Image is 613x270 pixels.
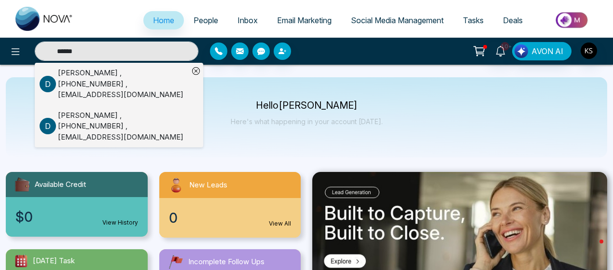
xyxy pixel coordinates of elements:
[33,256,75,267] span: [DATE] Task
[58,110,189,143] div: [PERSON_NAME] , [PHONE_NUMBER] , [EMAIL_ADDRESS][DOMAIN_NAME]
[228,11,267,29] a: Inbox
[453,11,493,29] a: Tasks
[269,219,291,228] a: View All
[503,15,523,25] span: Deals
[489,42,512,59] a: 10+
[493,11,532,29] a: Deals
[341,11,453,29] a: Social Media Management
[143,11,184,29] a: Home
[14,253,29,269] img: todayTask.svg
[40,76,56,92] p: D
[153,172,307,238] a: New Leads0View All
[184,11,228,29] a: People
[231,117,383,126] p: Here's what happening in your account [DATE].
[14,176,31,193] img: availableCredit.svg
[515,44,528,58] img: Lead Flow
[267,11,341,29] a: Email Marketing
[35,179,86,190] span: Available Credit
[537,9,607,31] img: Market-place.gif
[40,118,56,134] p: D
[153,15,174,25] span: Home
[277,15,332,25] span: Email Marketing
[15,207,33,227] span: $0
[15,7,73,31] img: Nova CRM Logo
[194,15,218,25] span: People
[463,15,484,25] span: Tasks
[351,15,444,25] span: Social Media Management
[102,218,138,227] a: View History
[169,208,178,228] span: 0
[237,15,258,25] span: Inbox
[581,43,597,59] img: User Avatar
[188,256,265,268] span: Incomplete Follow Ups
[58,68,189,100] div: [PERSON_NAME] , [PHONE_NUMBER] , [EMAIL_ADDRESS][DOMAIN_NAME]
[501,42,509,51] span: 10+
[531,45,563,57] span: AVON AI
[512,42,571,60] button: AVON AI
[167,176,185,194] img: newLeads.svg
[580,237,603,260] iframe: Intercom live chat
[231,101,383,110] p: Hello [PERSON_NAME]
[189,180,227,191] span: New Leads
